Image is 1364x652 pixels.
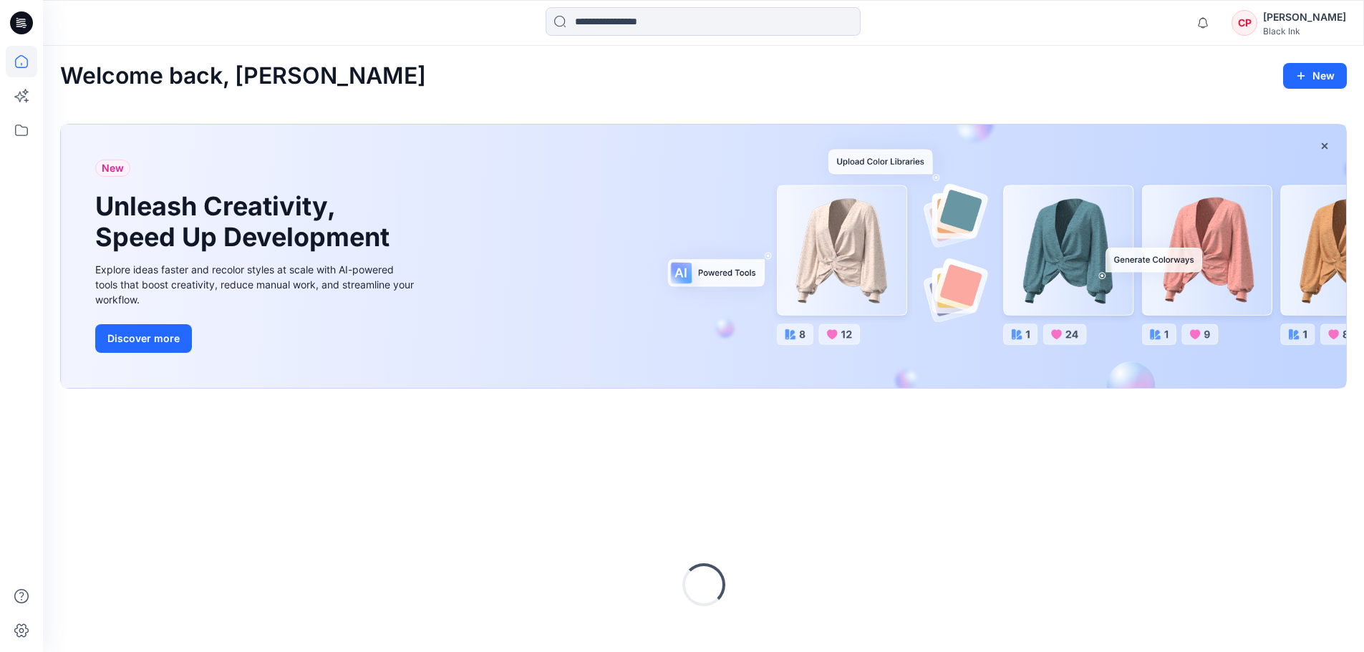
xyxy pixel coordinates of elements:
[60,63,426,89] h2: Welcome back, [PERSON_NAME]
[1232,10,1257,36] div: CP
[95,262,417,307] div: Explore ideas faster and recolor styles at scale with AI-powered tools that boost creativity, red...
[1263,9,1346,26] div: [PERSON_NAME]
[102,160,124,177] span: New
[95,324,417,353] a: Discover more
[95,191,396,253] h1: Unleash Creativity, Speed Up Development
[1263,26,1346,37] div: Black Ink
[1283,63,1347,89] button: New
[95,324,192,353] button: Discover more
